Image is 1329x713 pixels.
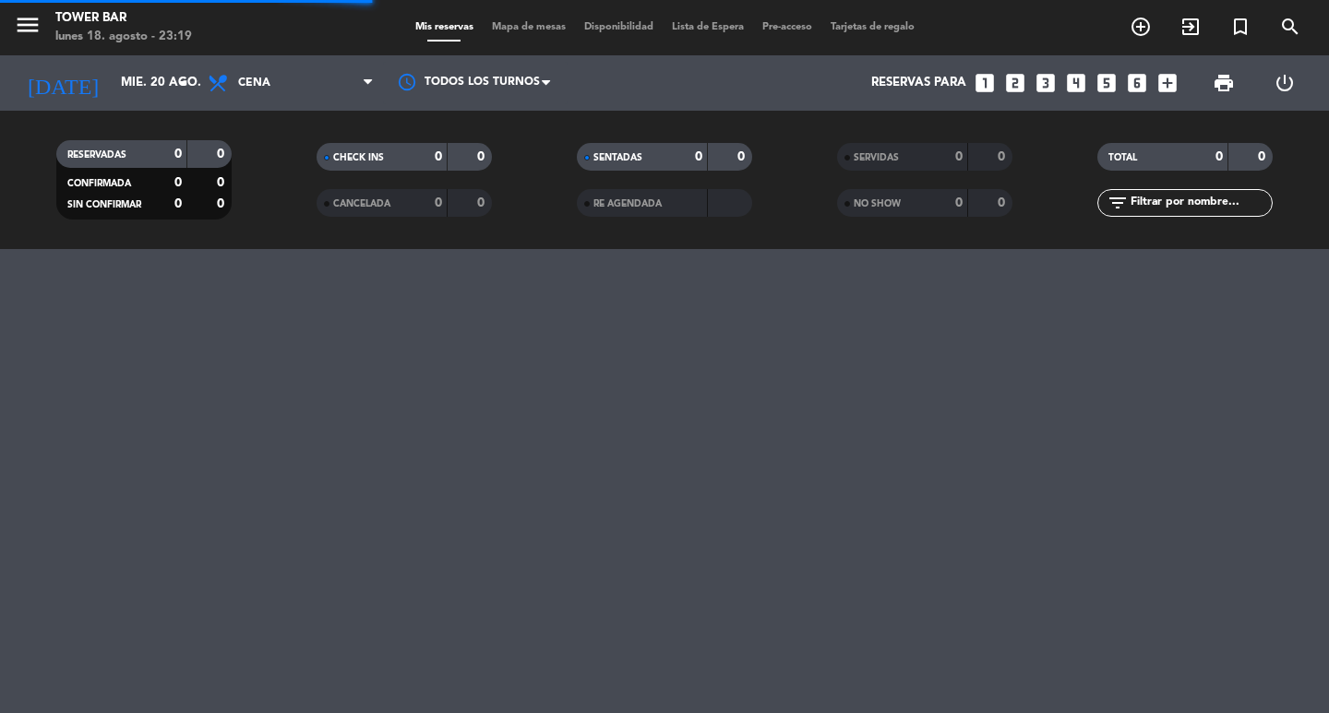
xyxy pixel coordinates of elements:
i: add_box [1155,71,1179,95]
span: Pre-acceso [753,22,821,32]
i: arrow_drop_down [172,72,194,94]
strong: 0 [955,150,963,163]
i: looks_4 [1064,71,1088,95]
span: CONFIRMADA [67,179,131,188]
strong: 0 [217,197,228,210]
span: Tarjetas de regalo [821,22,924,32]
input: Filtrar por nombre... [1129,193,1272,213]
i: looks_6 [1125,71,1149,95]
div: LOG OUT [1254,55,1315,111]
span: Mis reservas [406,22,483,32]
span: Lista de Espera [663,22,753,32]
i: [DATE] [14,63,112,103]
i: power_settings_new [1274,72,1296,94]
strong: 0 [998,196,1009,209]
span: TOTAL [1108,153,1137,162]
i: looks_one [973,71,997,95]
span: RESERVADAS [67,150,126,160]
i: looks_3 [1034,71,1058,95]
span: SENTADAS [593,153,642,162]
span: Disponibilidad [575,22,663,32]
span: Reservas para [871,76,966,90]
span: print [1213,72,1235,94]
strong: 0 [477,196,488,209]
strong: 0 [1258,150,1269,163]
strong: 0 [174,176,182,189]
i: filter_list [1107,192,1129,214]
div: lunes 18. agosto - 23:19 [55,28,192,46]
strong: 0 [174,148,182,160]
span: NO SHOW [854,199,901,208]
i: looks_two [1003,71,1027,95]
strong: 0 [217,148,228,160]
strong: 0 [955,196,963,209]
span: SIN CONFIRMAR [67,200,141,209]
span: CANCELADA [333,199,390,208]
span: RE AGENDADA [593,199,662,208]
i: search [1279,16,1301,38]
strong: 0 [435,150,442,163]
strong: 0 [477,150,488,163]
span: SERVIDAS [854,153,899,162]
strong: 0 [1215,150,1223,163]
span: Cena [238,77,270,89]
strong: 0 [174,197,182,210]
strong: 0 [217,176,228,189]
i: turned_in_not [1229,16,1251,38]
i: looks_5 [1095,71,1119,95]
button: menu [14,11,42,45]
div: Tower Bar [55,9,192,28]
strong: 0 [435,196,442,209]
strong: 0 [695,150,702,163]
i: menu [14,11,42,39]
strong: 0 [998,150,1009,163]
span: CHECK INS [333,153,384,162]
span: Mapa de mesas [483,22,575,32]
i: add_circle_outline [1130,16,1152,38]
strong: 0 [737,150,748,163]
i: exit_to_app [1179,16,1202,38]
